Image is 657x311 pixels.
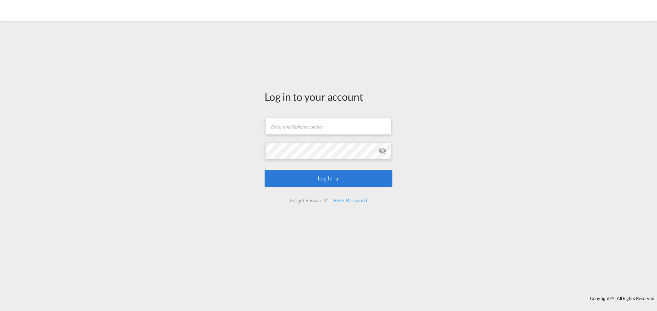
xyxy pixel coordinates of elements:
md-icon: icon-eye-off [378,147,387,155]
input: Enter email/phone number [265,118,391,135]
div: Log in to your account [265,89,392,104]
div: Forgot Password? [287,194,331,207]
button: LOGIN [265,170,392,187]
div: Reset Password [331,194,370,207]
